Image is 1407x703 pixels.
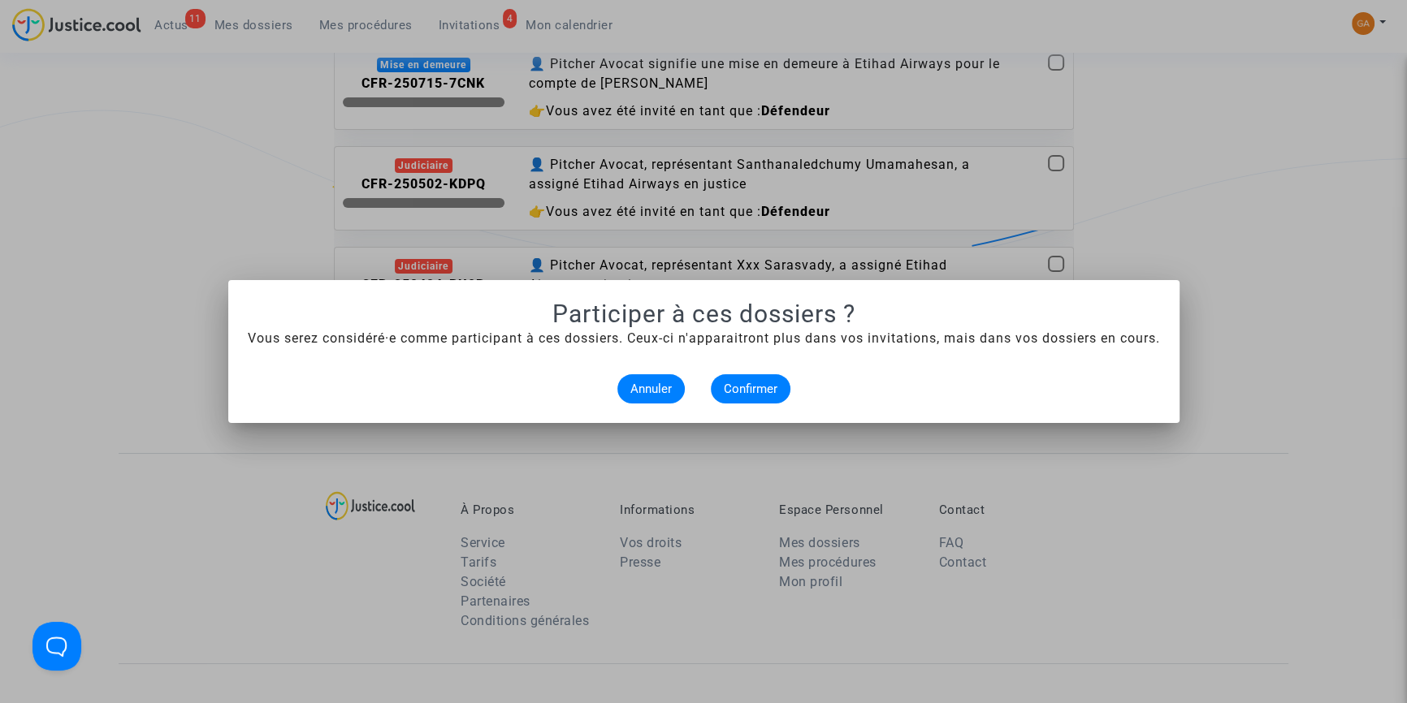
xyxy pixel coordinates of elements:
button: Annuler [617,374,685,403]
button: Confirmer [711,374,790,403]
span: Vous serez considéré·e comme participant à ces dossiers. Ceux-ci n'apparaitront plus dans vos inv... [248,330,1160,346]
h1: Participer à ces dossiers ? [248,300,1160,329]
span: Annuler [630,382,672,396]
span: Confirmer [724,382,777,396]
iframe: Help Scout Beacon - Open [32,622,81,671]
